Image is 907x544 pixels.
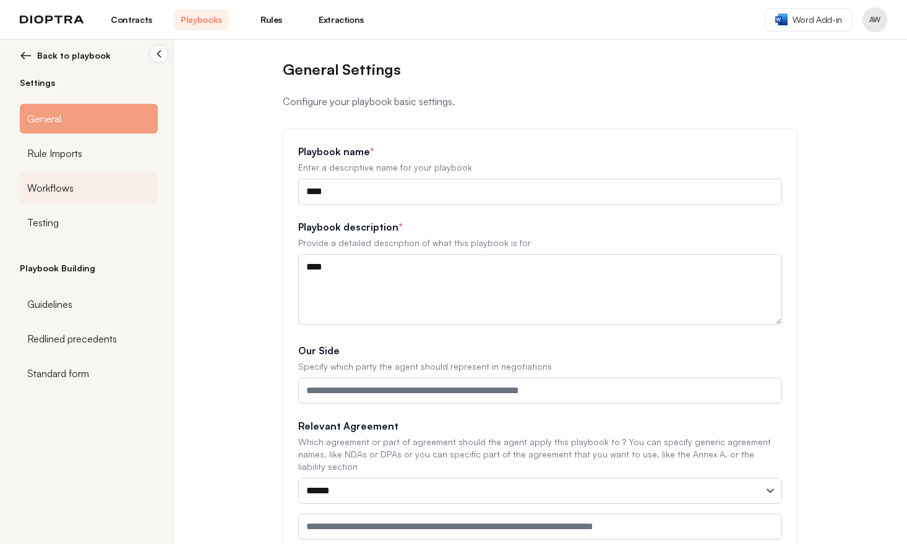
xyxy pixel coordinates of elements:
a: Extractions [314,9,369,30]
label: Relevant Agreement [298,419,782,433]
label: Playbook description [298,219,782,234]
p: Specify which party the agent should represent in negotiations [298,360,782,373]
p: Provide a detailed description of what this playbook is for [298,237,782,249]
span: Standard form [27,366,89,381]
h2: Playbook Building [20,262,158,274]
a: Rules [244,9,299,30]
span: Guidelines [27,297,72,312]
span: Testing [27,215,59,230]
img: logo [20,15,84,24]
img: word [775,14,788,25]
p: Enter a descriptive name for your playbook [298,161,782,174]
img: left arrow [20,49,32,62]
span: Back to playbook [37,49,111,62]
button: Back to playbook [20,49,158,62]
label: Playbook name [298,144,782,159]
label: Our Side [298,343,782,358]
a: Contracts [104,9,159,30]
p: Configure your playbook basic settings. [283,94,797,109]
a: Word Add-in [765,8,853,32]
h2: Settings [20,77,158,89]
h1: General Settings [283,59,797,79]
button: Collapse sidebar [150,45,168,63]
span: Rule Imports [27,146,82,161]
span: Workflows [27,181,74,195]
a: Playbooks [174,9,229,30]
span: General [27,111,61,126]
p: Which agreement or part of agreement should the agent apply this playbook to ? You can specify ge... [298,436,782,473]
span: Redlined precedents [27,331,117,346]
span: Word Add-in [793,14,842,26]
button: Profile menu [862,7,887,32]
